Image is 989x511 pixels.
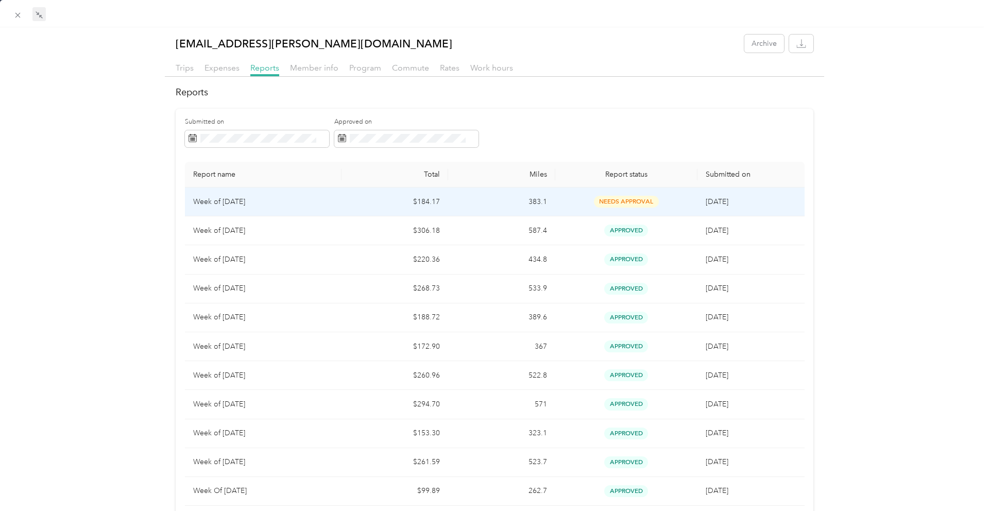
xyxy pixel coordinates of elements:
[448,361,555,390] td: 522.8
[193,196,333,208] p: Week of [DATE]
[342,361,448,390] td: $260.96
[604,283,648,295] span: approved
[334,117,479,127] label: Approved on
[706,284,728,293] span: [DATE]
[392,63,429,73] span: Commute
[706,255,728,264] span: [DATE]
[706,486,728,495] span: [DATE]
[448,245,555,274] td: 434.8
[931,453,989,511] iframe: Everlance-gr Chat Button Frame
[176,63,194,73] span: Trips
[342,275,448,303] td: $268.73
[448,448,555,477] td: 523.7
[448,275,555,303] td: 533.9
[193,485,333,497] p: Week Of [DATE]
[342,332,448,361] td: $172.90
[604,225,648,236] span: approved
[604,312,648,323] span: approved
[342,390,448,419] td: $294.70
[193,399,333,410] p: Week of [DATE]
[342,216,448,245] td: $306.18
[706,197,728,206] span: [DATE]
[604,485,648,497] span: approved
[604,340,648,352] span: approved
[706,313,728,321] span: [DATE]
[193,225,333,236] p: Week of [DATE]
[604,428,648,439] span: approved
[706,371,728,380] span: [DATE]
[706,457,728,466] span: [DATE]
[706,342,728,351] span: [DATE]
[342,448,448,477] td: $261.59
[604,456,648,468] span: approved
[604,398,648,410] span: approved
[290,63,338,73] span: Member info
[706,226,728,235] span: [DATE]
[342,477,448,506] td: $99.89
[193,428,333,439] p: Week of [DATE]
[448,332,555,361] td: 367
[193,312,333,323] p: Week of [DATE]
[564,170,690,179] span: Report status
[342,188,448,216] td: $184.17
[342,419,448,448] td: $153.30
[193,341,333,352] p: Week of [DATE]
[342,303,448,332] td: $188.72
[204,63,240,73] span: Expenses
[250,63,279,73] span: Reports
[193,456,333,468] p: Week of [DATE]
[349,63,381,73] span: Program
[604,369,648,381] span: approved
[706,400,728,408] span: [DATE]
[697,162,804,188] th: Submitted on
[448,390,555,419] td: 571
[193,254,333,265] p: Week of [DATE]
[448,477,555,506] td: 262.7
[193,370,333,381] p: Week of [DATE]
[185,117,329,127] label: Submitted on
[594,196,659,208] span: needs approval
[456,170,547,179] div: Miles
[448,188,555,216] td: 383.1
[185,162,342,188] th: Report name
[448,303,555,332] td: 389.6
[744,35,784,53] button: Archive
[342,245,448,274] td: $220.36
[448,216,555,245] td: 587.4
[448,419,555,448] td: 323.1
[176,86,813,99] h2: Reports
[440,63,459,73] span: Rates
[470,63,513,73] span: Work hours
[176,35,452,53] p: [EMAIL_ADDRESS][PERSON_NAME][DOMAIN_NAME]
[193,283,333,294] p: Week of [DATE]
[706,429,728,437] span: [DATE]
[350,170,440,179] div: Total
[604,253,648,265] span: approved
